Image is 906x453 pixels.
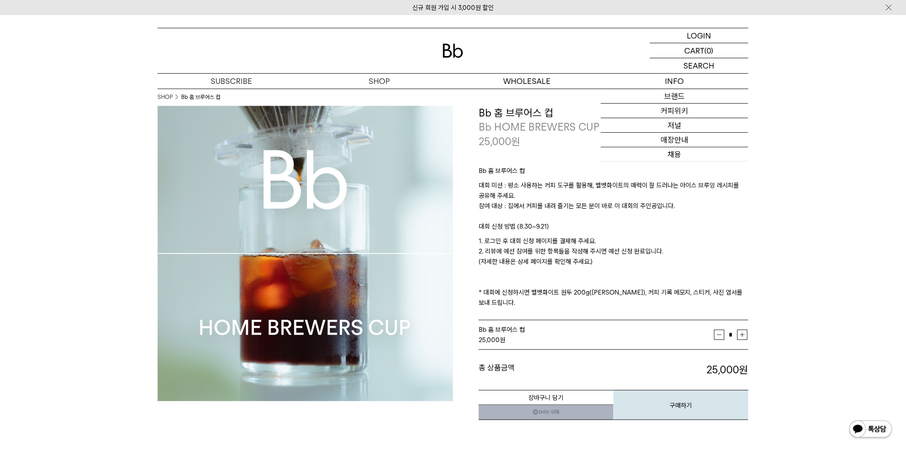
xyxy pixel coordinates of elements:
a: 저널 [601,118,748,133]
a: 신규 회원 가입 시 3,000원 할인 [412,4,494,12]
p: SEARCH [684,58,715,73]
p: CART [685,43,705,58]
p: 25,000 [479,134,520,149]
img: Bb 홈 브루어스 컵 [158,106,453,401]
a: 채용 [601,147,748,162]
a: SUBSCRIBE [158,74,305,89]
a: SHOP [158,93,173,101]
a: CART (0) [650,43,748,58]
h3: Bb 홈 브루어스 컵 [479,106,748,120]
a: 커피위키 [601,104,748,118]
img: 카카오톡 채널 1:1 채팅 버튼 [849,420,893,440]
p: WHOLESALE [453,74,601,89]
a: LOGIN [650,28,748,43]
a: 브랜드 [601,89,748,104]
span: 원 [511,135,520,148]
a: 매장안내 [601,133,748,147]
p: Bb 홈 브루어스 컵 [479,166,748,180]
span: Bb 홈 브루어스 컵 [479,326,525,334]
strong: 25,000 [707,364,748,376]
button: 감소 [714,330,724,340]
p: INFO [601,74,748,89]
li: Bb 홈 브루어스 컵 [181,93,220,101]
p: LOGIN [687,28,712,43]
button: 구매하기 [614,390,748,420]
a: 새창 [479,405,614,420]
button: 장바구니 담기 [479,390,614,405]
p: 1. 로그인 후 대회 신청 페이지를 결제해 주세요. 2. 리뷰에 예선 참여를 위한 항목들을 작성해 주시면 예선 신청 완료입니다. (자세한 내용은 상세 페이지를 확인해 주세요.... [479,236,748,308]
img: 로고 [443,44,463,58]
div: 원 [479,335,714,345]
p: 대회 신청 방법 (8.30~9.21) [479,221,748,236]
button: 증가 [737,330,748,340]
a: SHOP [305,74,453,89]
b: 원 [739,364,748,376]
strong: 25,000 [479,336,500,344]
p: 대회 미션 : 평소 사용하는 커피 도구를 활용해, 벨벳화이트의 매력이 잘 드러나는 아이스 브루잉 레시피를 공유해 주세요. 참여 대상 : 집에서 커피를 내려 즐기는 모든 분이 ... [479,180,748,221]
p: (0) [705,43,714,58]
p: Bb HOME BREWERS CUP [479,120,748,134]
dt: 총 상품금액 [479,363,614,377]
